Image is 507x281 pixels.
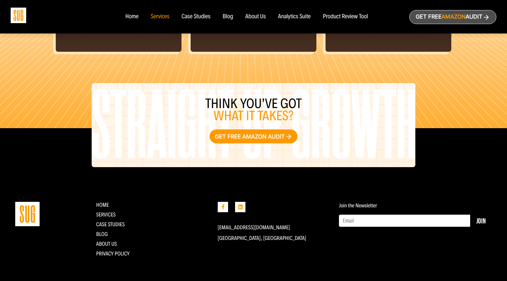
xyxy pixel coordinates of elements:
[442,14,466,20] span: Amazon
[92,98,415,122] h3: Think you’ve got
[181,13,210,20] a: Case Studies
[245,13,266,20] a: About Us
[96,231,108,237] a: Blog
[218,224,290,231] a: [EMAIL_ADDRESS][DOMAIN_NAME]
[339,202,377,209] label: Join the Newsletter
[409,10,496,24] a: Get freeAmazonAudit
[213,108,294,124] span: what it takes?
[15,202,40,226] img: Straight Up Growth
[96,250,130,257] a: Privacy Policy
[218,235,330,241] p: [GEOGRAPHIC_DATA], [GEOGRAPHIC_DATA]
[278,13,311,20] a: Analytics Suite
[11,8,26,23] img: Sug
[209,129,298,143] a: Get free Amazon audit
[323,13,368,20] a: Product Review Tool
[470,215,492,227] button: Join
[96,241,117,247] a: About Us
[223,13,233,20] a: Blog
[96,221,125,228] a: CASE STUDIES
[151,13,169,20] a: Services
[96,202,109,208] a: Home
[339,215,470,227] input: Email
[125,13,138,20] a: Home
[96,211,116,218] a: Services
